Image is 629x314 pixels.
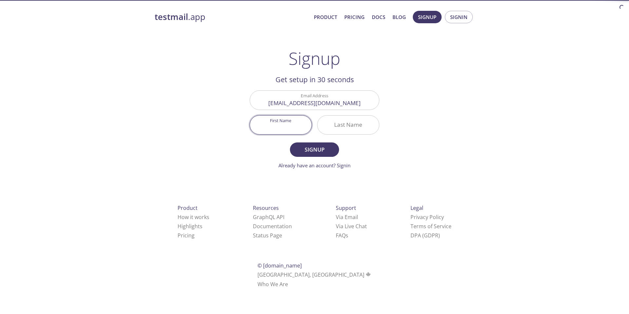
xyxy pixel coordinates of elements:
a: Already have an account? Signin [278,162,351,169]
span: Legal [410,204,423,212]
a: Who We Are [257,281,288,288]
a: How it works [178,213,209,221]
a: Blog [392,13,406,21]
a: Pricing [178,232,195,239]
a: Docs [372,13,385,21]
span: © [DOMAIN_NAME] [257,262,302,269]
a: Highlights [178,223,202,230]
strong: testmail [155,11,188,23]
button: Signup [290,142,339,157]
a: Product [314,13,337,21]
span: s [346,232,348,239]
a: testmail.app [155,11,309,23]
span: Signup [418,13,436,21]
span: Resources [253,204,279,212]
a: FAQ [336,232,348,239]
span: Support [336,204,356,212]
a: Terms of Service [410,223,451,230]
button: Signin [445,11,473,23]
a: GraphQL API [253,213,284,221]
span: [GEOGRAPHIC_DATA], [GEOGRAPHIC_DATA] [257,271,372,278]
a: Privacy Policy [410,213,444,221]
h2: Get setup in 30 seconds [250,74,379,85]
a: Pricing [344,13,365,21]
span: Product [178,204,198,212]
span: Signin [450,13,467,21]
button: Signup [413,11,442,23]
a: DPA (GDPR) [410,232,440,239]
h1: Signup [289,48,340,68]
a: Via Live Chat [336,223,367,230]
a: Via Email [336,213,358,221]
a: Documentation [253,223,292,230]
span: Signup [297,145,332,154]
a: Status Page [253,232,282,239]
